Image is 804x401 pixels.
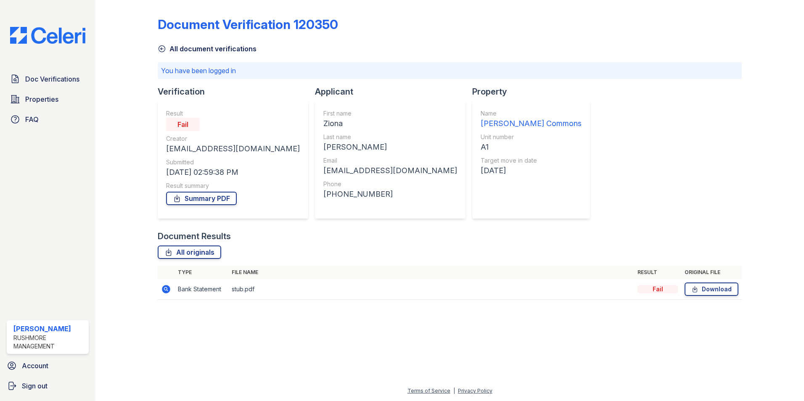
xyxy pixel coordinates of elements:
[323,156,457,165] div: Email
[453,388,455,394] div: |
[161,66,738,76] p: You have been logged in
[166,143,300,155] div: [EMAIL_ADDRESS][DOMAIN_NAME]
[472,86,597,98] div: Property
[175,266,228,279] th: Type
[25,114,39,124] span: FAQ
[681,266,742,279] th: Original file
[158,17,338,32] div: Document Verification 120350
[166,182,300,190] div: Result summary
[228,266,634,279] th: File name
[13,324,85,334] div: [PERSON_NAME]
[323,118,457,129] div: Ziona
[166,166,300,178] div: [DATE] 02:59:38 PM
[481,156,582,165] div: Target move in date
[634,266,681,279] th: Result
[323,180,457,188] div: Phone
[166,135,300,143] div: Creator
[323,188,457,200] div: [PHONE_NUMBER]
[166,158,300,166] div: Submitted
[323,165,457,177] div: [EMAIL_ADDRESS][DOMAIN_NAME]
[166,192,237,205] a: Summary PDF
[7,71,89,87] a: Doc Verifications
[158,230,231,242] div: Document Results
[481,165,582,177] div: [DATE]
[13,334,85,351] div: Rushmore Management
[407,388,450,394] a: Terms of Service
[481,109,582,129] a: Name [PERSON_NAME] Commons
[228,279,634,300] td: stub.pdf
[315,86,472,98] div: Applicant
[25,94,58,104] span: Properties
[3,377,92,394] a: Sign out
[7,91,89,108] a: Properties
[175,279,228,300] td: Bank Statement
[3,27,92,44] img: CE_Logo_Blue-a8612792a0a2168367f1c8372b55b34899dd931a85d93a1a3d3e32e68fde9ad4.png
[323,109,457,118] div: First name
[7,111,89,128] a: FAQ
[458,388,492,394] a: Privacy Policy
[481,141,582,153] div: A1
[158,86,315,98] div: Verification
[22,361,48,371] span: Account
[323,133,457,141] div: Last name
[637,285,678,293] div: Fail
[158,44,257,54] a: All document verifications
[158,245,221,259] a: All originals
[481,118,582,129] div: [PERSON_NAME] Commons
[481,109,582,118] div: Name
[685,282,738,296] a: Download
[3,357,92,374] a: Account
[166,118,200,131] div: Fail
[25,74,79,84] span: Doc Verifications
[323,141,457,153] div: [PERSON_NAME]
[481,133,582,141] div: Unit number
[166,109,300,118] div: Result
[22,381,48,391] span: Sign out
